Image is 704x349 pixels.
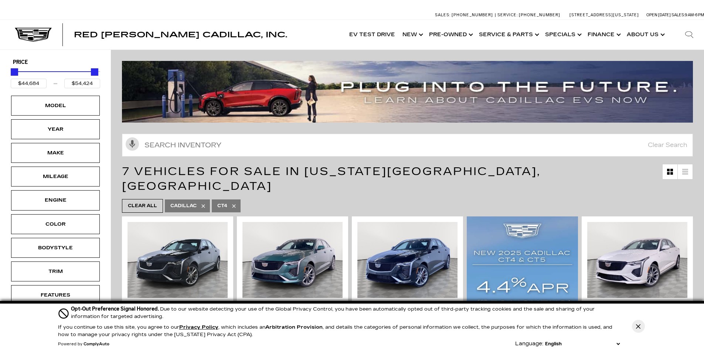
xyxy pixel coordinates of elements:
[497,13,518,17] span: Service:
[632,320,645,333] button: Close Button
[435,13,495,17] a: Sales: [PHONE_NUMBER]
[265,324,323,330] strong: Arbitration Provision
[357,222,459,298] div: 1 / 2
[11,79,47,88] input: Minimum
[37,172,74,181] div: Mileage
[543,340,622,348] select: Language Select
[37,102,74,110] div: Model
[11,261,100,281] div: TrimTrim
[452,13,493,17] span: [PHONE_NUMBER]
[11,66,100,88] div: Price
[170,201,197,211] span: Cadillac
[127,222,229,298] div: 1 / 2
[425,20,475,49] a: Pre-Owned
[37,267,74,276] div: Trim
[11,143,100,163] div: MakeMake
[11,96,100,116] div: ModelModel
[357,222,459,298] img: 2024 Cadillac CT4 Sport 1
[11,214,100,234] div: ColorColor
[11,68,18,76] div: Minimum Price
[541,20,584,49] a: Specials
[13,59,98,66] h5: Price
[84,342,109,346] a: ComplyAuto
[122,165,541,193] span: 7 Vehicles for Sale in [US_STATE][GEOGRAPHIC_DATA], [GEOGRAPHIC_DATA]
[58,342,109,346] div: Powered by
[671,13,685,17] span: Sales:
[37,220,74,228] div: Color
[495,13,562,17] a: Service: [PHONE_NUMBER]
[646,13,671,17] span: Open [DATE]
[584,20,623,49] a: Finance
[11,167,100,187] div: MileageMileage
[569,13,639,17] a: [STREET_ADDRESS][US_STATE]
[58,324,612,338] p: If you continue to use this site, you agree to our , which includes an , and details the categori...
[475,20,541,49] a: Service & Parts
[71,306,160,312] span: Opt-Out Preference Signal Honored .
[685,13,704,17] span: 9 AM-6 PM
[11,119,100,139] div: YearYear
[91,68,98,76] div: Maximum Price
[11,285,100,305] div: FeaturesFeatures
[37,125,74,133] div: Year
[122,134,693,157] input: Search Inventory
[37,149,74,157] div: Make
[217,201,227,211] span: CT4
[515,341,543,346] div: Language:
[71,305,622,320] div: Due to our website detecting your use of the Global Privacy Control, you have been automatically ...
[127,222,229,298] img: 2024 Cadillac CT4 Sport 1
[346,20,399,49] a: EV Test Drive
[126,137,139,151] svg: Click to toggle on voice search
[15,28,52,42] img: Cadillac Dark Logo with Cadillac White Text
[242,222,344,298] div: 1 / 2
[587,222,688,298] img: 2025 Cadillac CT4 Sport 1
[37,291,74,299] div: Features
[587,222,688,298] div: 1 / 2
[122,61,698,123] img: ev-blog-post-banners4
[37,196,74,204] div: Engine
[435,13,450,17] span: Sales:
[128,201,157,211] span: Clear All
[74,31,287,38] a: Red [PERSON_NAME] Cadillac, Inc.
[74,30,287,39] span: Red [PERSON_NAME] Cadillac, Inc.
[242,222,344,298] img: 2025 Cadillac CT4 Sport 1
[11,190,100,210] div: EngineEngine
[179,324,218,330] a: Privacy Policy
[399,20,425,49] a: New
[11,238,100,258] div: BodystyleBodystyle
[64,79,100,88] input: Maximum
[37,244,74,252] div: Bodystyle
[519,13,560,17] span: [PHONE_NUMBER]
[623,20,667,49] a: About Us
